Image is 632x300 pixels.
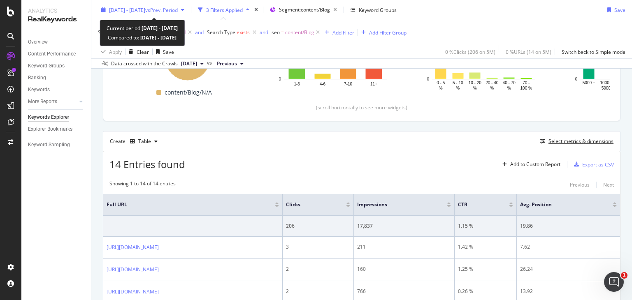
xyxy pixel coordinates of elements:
[369,29,407,36] div: Add Filter Group
[520,201,600,208] span: Avg. Position
[260,29,268,36] div: and
[344,82,352,86] text: 7-10
[28,141,85,149] a: Keyword Sampling
[520,243,617,251] div: 7.62
[286,222,351,230] div: 206
[28,7,84,15] div: Analytics
[520,288,617,295] div: 13.92
[558,45,625,58] button: Switch back to Simple mode
[520,265,617,273] div: 26.24
[570,180,590,190] button: Previous
[286,288,351,295] div: 2
[285,27,314,38] span: content/Blog
[458,265,513,273] div: 1.25 %
[237,29,250,36] span: exists
[453,81,463,85] text: 5 - 10
[137,48,149,55] div: Clear
[439,86,443,90] text: %
[503,81,516,85] text: 40 - 70
[320,82,326,86] text: 4-6
[28,97,77,106] a: More Reports
[456,86,460,90] text: %
[107,243,159,252] a: [URL][DOMAIN_NAME]
[520,222,617,230] div: 19.86
[357,288,451,295] div: 766
[28,125,72,134] div: Explorer Bookmarks
[604,272,624,292] iframe: Intercom live chat
[153,45,174,58] button: Save
[195,28,204,36] button: and
[195,3,253,16] button: 3 Filters Applied
[28,62,85,70] a: Keyword Groups
[621,272,627,279] span: 1
[110,135,161,148] div: Create
[206,6,243,13] div: 3 Filters Applied
[195,29,204,36] div: and
[28,15,84,24] div: RealKeywords
[281,29,284,36] span: =
[506,48,551,55] div: 0 % URLs ( 14 on 5M )
[427,77,429,81] text: 0
[111,60,178,67] div: Data crossed with the Crawls
[357,222,451,230] div: 17,837
[107,23,178,33] div: Current period:
[272,29,280,36] span: seo
[107,288,159,296] a: [URL][DOMAIN_NAME]
[107,201,263,208] span: Full URL
[614,6,625,13] div: Save
[28,141,70,149] div: Keyword Sampling
[458,288,513,295] div: 0.26 %
[28,85,85,94] a: Keywords
[217,60,237,67] span: Previous
[562,48,625,55] div: Switch back to Simple mode
[570,181,590,188] div: Previous
[458,222,513,230] div: 1.15 %
[163,48,174,55] div: Save
[507,86,511,90] text: %
[28,74,46,82] div: Ranking
[321,28,354,37] button: Add Filter
[370,82,377,86] text: 11+
[490,86,494,90] text: %
[523,81,530,85] text: 70 -
[109,6,145,13] span: [DATE] - [DATE]
[109,157,185,171] span: 14 Entries found
[571,158,614,171] button: Export as CSV
[600,81,612,85] text: 1000 -
[575,77,577,81] text: 0
[604,3,625,16] button: Save
[214,59,247,69] button: Previous
[473,86,477,90] text: %
[98,3,188,16] button: [DATE] - [DATE]vsPrev. Period
[603,180,614,190] button: Next
[113,104,610,111] div: (scroll horizontally to see more widgets)
[260,28,268,36] button: and
[279,77,281,81] text: 0
[138,139,151,144] div: Table
[178,59,207,69] button: [DATE]
[437,81,445,85] text: 0 - 5
[28,97,57,106] div: More Reports
[458,201,497,208] span: CTR
[139,34,177,41] b: [DATE] - [DATE]
[445,48,495,55] div: 0 % Clicks ( 206 on 5M )
[98,29,119,36] span: Sitemaps
[28,85,50,94] div: Keywords
[125,45,149,58] button: Clear
[510,162,560,167] div: Add to Custom Report
[286,243,351,251] div: 3
[28,125,85,134] a: Explorer Bookmarks
[499,158,560,171] button: Add to Custom Report
[347,3,400,16] button: Keyword Groups
[127,135,161,148] button: Table
[28,50,76,58] div: Content Performance
[165,88,212,97] span: content/Blog/N/A
[28,38,85,46] a: Overview
[207,29,235,36] span: Search Type
[548,138,613,145] div: Select metrics & dimensions
[520,86,532,90] text: 100 %
[358,28,407,37] button: Add Filter Group
[582,161,614,168] div: Export as CSV
[28,38,48,46] div: Overview
[359,6,397,13] div: Keyword Groups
